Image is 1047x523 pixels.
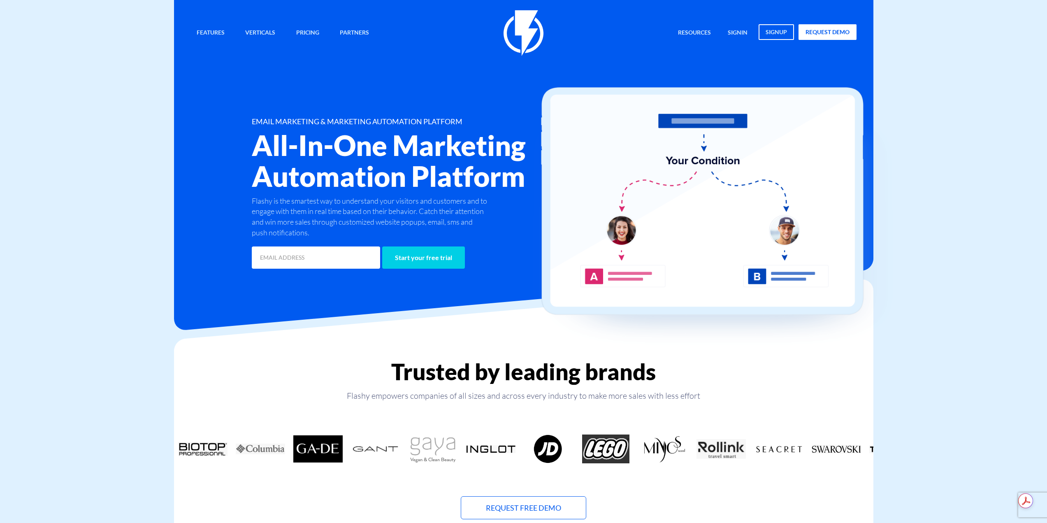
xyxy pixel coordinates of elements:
[190,24,231,42] a: Features
[289,435,347,463] div: 4 / 18
[750,435,808,463] div: 12 / 18
[577,435,635,463] div: 9 / 18
[808,435,865,463] div: 13 / 18
[635,435,692,463] div: 10 / 18
[232,435,289,463] div: 3 / 18
[347,435,404,463] div: 5 / 18
[174,359,873,384] h2: Trusted by leading brands
[252,118,573,126] h1: EMAIL MARKETING & MARKETING AUTOMATION PLATFORM
[692,435,750,463] div: 11 / 18
[252,246,380,269] input: EMAIL ADDRESS
[252,196,490,238] p: Flashy is the smartest way to understand your visitors and customers and to engage with them in r...
[252,130,573,192] h2: All-In-One Marketing Automation Platform
[382,246,465,269] input: Start your free trial
[462,435,520,463] div: 7 / 18
[865,435,923,463] div: 14 / 18
[334,24,375,42] a: Partners
[174,390,873,402] p: Flashy empowers companies of all sizes and across every industry to make more sales with less effort
[759,24,794,40] a: signup
[239,24,281,42] a: Verticals
[722,24,754,42] a: signin
[799,24,857,40] a: request demo
[672,24,717,42] a: Resources
[404,435,462,463] div: 6 / 18
[174,435,232,463] div: 2 / 18
[290,24,325,42] a: Pricing
[461,496,586,519] a: Request Free Demo
[520,435,577,463] div: 8 / 18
